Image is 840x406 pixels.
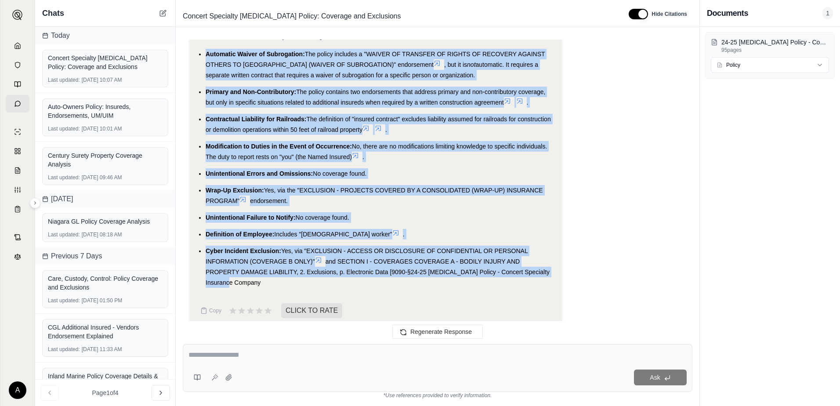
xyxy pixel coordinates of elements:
span: Here's a more detailed summary of the findings: [197,33,327,40]
a: Policy Comparisons [6,142,29,160]
div: [DATE] 01:50 PM [48,297,163,304]
span: and SECTION I - COVERAGES COVERAGE A - BODILY INJURY AND PROPERTY DAMAGE LIABILITY, 2. Exclusions... [206,258,550,286]
span: Copy [209,307,221,314]
span: Last updated: [48,346,80,353]
button: Expand sidebar [30,198,40,208]
button: New Chat [158,8,168,18]
span: Concert Specialty [MEDICAL_DATA] Policy: Coverage and Exclusions [179,9,405,23]
div: [DATE] 11:33 AM [48,346,163,353]
span: Includes "[DEMOGRAPHIC_DATA] worker" [274,231,392,238]
div: Auto-Owners Policy: Insureds, Endorsements, UM/UIM [48,102,163,120]
div: Century Surety Property Coverage Analysis [48,151,163,169]
span: Chats [42,7,64,19]
div: Previous 7 Days [35,247,175,265]
span: , but it is [444,61,467,68]
a: Custom Report [6,181,29,199]
span: Cyber Incident Exclusion: [206,247,281,254]
div: CGL Additional Insured - Vendors Endorsement Explained [48,323,163,341]
a: Prompt Library [6,76,29,93]
span: Primary and Non-Contributory: [206,88,296,95]
span: Unintentional Failure to Notify: [206,214,296,221]
span: Automatic Waiver of Subrogation: [206,51,305,58]
span: Definition of Employee: [206,231,274,238]
div: Today [35,27,175,44]
button: Expand sidebar [9,6,26,24]
span: The definition of "insured contract" excludes liability assumed for railroads for construction or... [206,116,551,133]
button: Ask [634,370,687,385]
span: Last updated: [48,125,80,132]
div: [DATE] 10:01 AM [48,125,163,132]
span: Ask [650,374,660,381]
span: Wrap-Up Exclusion: [206,187,264,194]
span: . [527,99,529,106]
div: Care, Custody, Control: Policy Coverage and Exclusions [48,274,163,292]
span: . [362,153,364,160]
a: Claim Coverage [6,162,29,179]
span: The policy includes a "WAIVER OF TRANSFER OF RIGHTS OF RECOVERY AGAINST OTHERS TO [GEOGRAPHIC_DAT... [206,51,545,68]
div: *Use references provided to verify information. [183,392,692,399]
span: Modification to Duties in the Event of Occurrence: [206,143,352,150]
span: Last updated: [48,174,80,181]
span: not [467,61,475,68]
span: Hide Citations [652,11,687,18]
h3: Documents [707,7,748,19]
span: No coverage found. [296,214,349,221]
button: 24-25 [MEDICAL_DATA] Policy - Concert Specialty Insurance Company eff 9252024.pdf95pages [711,38,829,54]
span: Page 1 of 4 [92,388,119,397]
span: Unintentional Errors and Omissions: [206,170,313,177]
button: Regenerate Response [392,325,483,339]
span: Last updated: [48,231,80,238]
div: Inland Marine Policy Coverage Details & Recommendations [48,372,163,389]
div: [DATE] [35,190,175,208]
span: Yes, via "EXCLUSION - ACCESS OR DISCLOSURE OF CONFIDENTIAL OR PERSONAL INFORMATION (COVERAGE B ON... [206,247,528,265]
div: [DATE] 10:07 AM [48,76,163,83]
span: endorsement. [250,197,288,204]
p: 95 pages [721,47,829,54]
a: Chat [6,95,29,112]
span: . [385,126,387,133]
div: Concert Specialty [MEDICAL_DATA] Policy: Coverage and Exclusions [48,54,163,71]
span: No, there are no modifications limiting knowledge to specific individuals. The duty to report res... [206,143,547,160]
span: Contractual Liability for Railroads: [206,116,306,123]
span: Last updated: [48,297,80,304]
div: A [9,381,26,399]
div: Edit Title [179,9,618,23]
p: 24-25 GLIA Policy - Concert Specialty Insurance Company eff 9252024.pdf [721,38,829,47]
div: [DATE] 08:18 AM [48,231,163,238]
span: CLICK TO RATE [281,303,342,318]
span: Regenerate Response [410,328,472,335]
a: Legal Search Engine [6,248,29,265]
span: Last updated: [48,76,80,83]
span: 1 [822,7,833,19]
a: Single Policy [6,123,29,141]
span: . [403,231,405,238]
span: Yes, via the "EXCLUSION - PROJECTS COVERED BY A CONSOLIDATED (WRAP-UP) INSURANCE PROGRAM" [206,187,543,204]
a: Coverage Table [6,200,29,218]
a: Home [6,37,29,54]
button: Copy [197,302,225,319]
div: [DATE] 09:46 AM [48,174,163,181]
a: Contract Analysis [6,228,29,246]
span: No coverage found. [313,170,366,177]
span: automatic. It requires a separate written contract that requires a waiver of subrogation for a sp... [206,61,538,79]
span: The policy contains two endorsements that address primary and non-contributory coverage, but only... [206,88,545,106]
img: Expand sidebar [12,10,23,20]
div: Niagara GL Policy Coverage Analysis [48,217,163,226]
a: Documents Vault [6,56,29,74]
